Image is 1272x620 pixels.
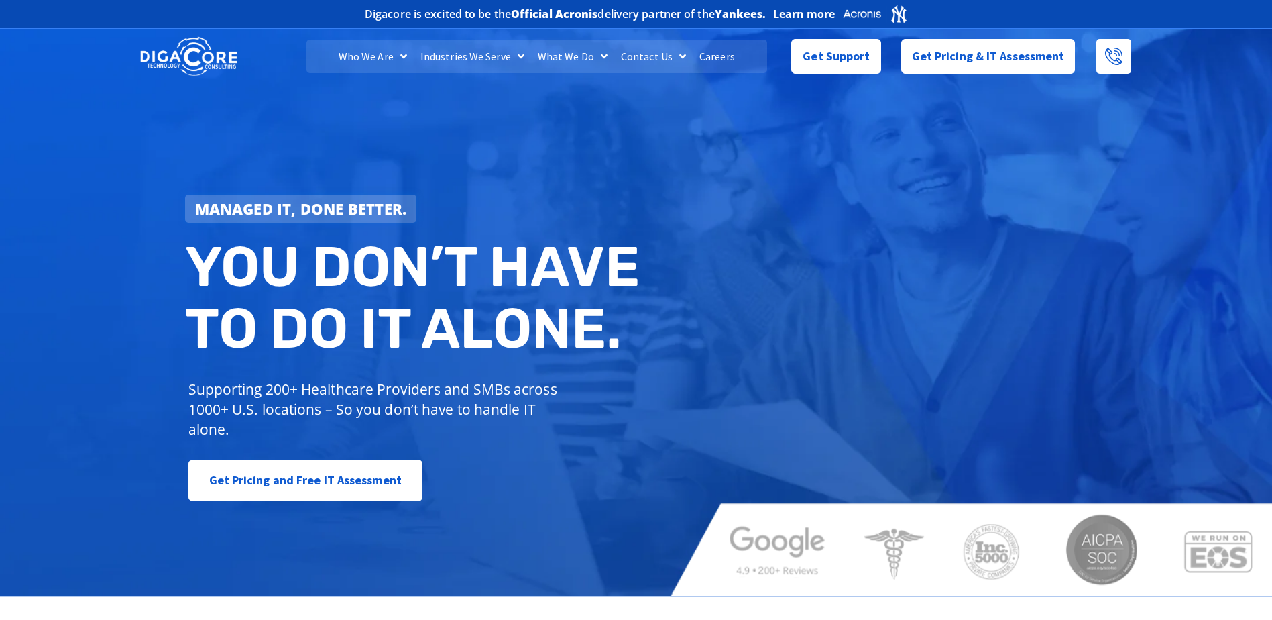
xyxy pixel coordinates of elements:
[185,236,646,359] h2: You don’t have to do IT alone.
[209,467,402,494] span: Get Pricing and Free IT Assessment
[901,39,1076,74] a: Get Pricing & IT Assessment
[773,7,835,21] a: Learn more
[332,40,414,73] a: Who We Are
[912,43,1065,70] span: Get Pricing & IT Assessment
[195,199,407,219] strong: Managed IT, done better.
[715,7,766,21] b: Yankees.
[693,40,742,73] a: Careers
[414,40,531,73] a: Industries We Serve
[185,195,417,223] a: Managed IT, done better.
[188,379,563,440] p: Supporting 200+ Healthcare Providers and SMBs across 1000+ U.S. locations – So you don’t have to ...
[614,40,693,73] a: Contact Us
[842,4,908,23] img: Acronis
[365,9,766,19] h2: Digacore is excited to be the delivery partner of the
[188,460,422,501] a: Get Pricing and Free IT Assessment
[803,43,870,70] span: Get Support
[531,40,614,73] a: What We Do
[140,36,237,78] img: DigaCore Technology Consulting
[791,39,880,74] a: Get Support
[511,7,598,21] b: Official Acronis
[306,40,766,73] nav: Menu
